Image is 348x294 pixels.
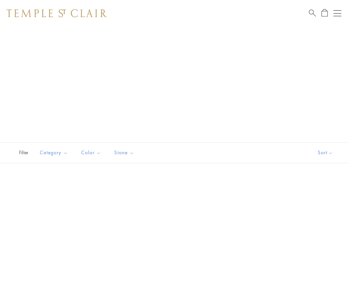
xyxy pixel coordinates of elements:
[303,143,348,163] button: Show sort by
[7,9,107,17] img: Temple St. Clair
[321,9,328,17] a: Open Shopping Bag
[333,9,341,17] button: Open navigation
[78,149,106,157] span: Color
[309,9,316,17] a: Search
[111,149,139,157] span: Stone
[36,149,73,157] span: Category
[109,145,139,160] button: Stone
[35,145,73,160] button: Category
[76,145,106,160] button: Color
